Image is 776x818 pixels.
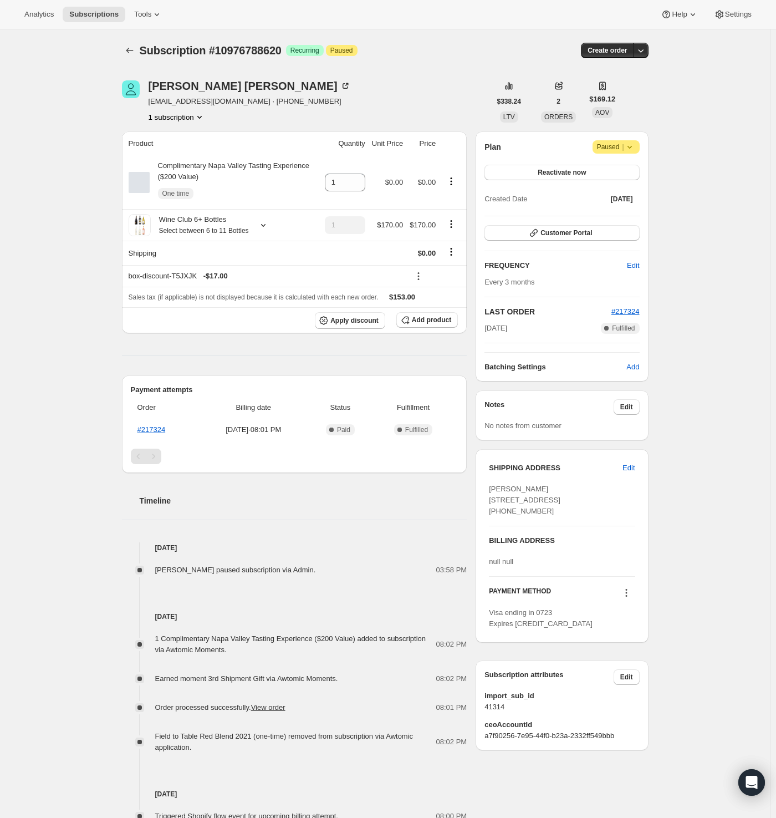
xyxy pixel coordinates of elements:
[620,403,633,411] span: Edit
[484,165,639,180] button: Reactivate now
[122,611,467,622] h4: [DATE]
[497,97,521,106] span: $338.24
[544,113,573,121] span: ORDERS
[69,10,119,19] span: Subscriptions
[159,227,249,235] small: Select between 6 to 11 Bottles
[484,719,639,730] span: ceoAccountId
[614,399,640,415] button: Edit
[616,459,641,477] button: Edit
[131,449,458,464] nav: Pagination
[131,395,198,420] th: Order
[385,178,404,186] span: $0.00
[155,703,285,712] span: Order processed successfully.
[620,257,646,275] button: Edit
[330,46,353,55] span: Paused
[538,168,586,177] span: Reactivate now
[484,278,534,286] span: Every 3 months
[442,246,460,258] button: Shipping actions
[18,7,60,22] button: Analytics
[484,421,561,430] span: No notes from customer
[620,673,633,682] span: Edit
[155,674,338,683] span: Earned moment 3rd Shipment Gift via Awtomic Moments.
[581,43,634,58] button: Create order
[503,113,515,121] span: LTV
[203,271,228,282] span: - $17.00
[151,214,249,236] div: Wine Club 6+ Bottles
[436,736,467,748] span: 08:02 PM
[137,425,166,434] a: #217324
[622,143,624,151] span: |
[620,358,646,376] button: Add
[127,7,169,22] button: Tools
[436,565,467,576] span: 03:58 PM
[489,535,635,546] h3: BILLING ADDRESS
[155,732,413,751] span: Field to Table Red Blend 2021 (one-time) removed from subscription via Awtomic application.
[418,178,436,186] span: $0.00
[557,97,560,106] span: 2
[540,228,592,237] span: Customer Portal
[369,131,406,156] th: Unit Price
[122,241,321,265] th: Shipping
[626,362,639,373] span: Add
[150,160,318,205] div: Complimentary Napa Valley Tasting Experience ($200 Value)
[155,634,426,654] span: 1 Complimentary Napa Valley Tasting Experience ($200 Value) added to subscription via Awtomic Mom...
[122,789,467,800] h4: [DATE]
[436,702,467,713] span: 08:01 PM
[442,175,460,187] button: Product actions
[725,10,752,19] span: Settings
[377,221,403,229] span: $170.00
[63,7,125,22] button: Subscriptions
[484,260,627,271] h2: FREQUENCY
[122,131,321,156] th: Product
[149,80,351,92] div: [PERSON_NAME] [PERSON_NAME]
[612,324,635,333] span: Fulfilled
[707,7,758,22] button: Settings
[489,485,560,515] span: [PERSON_NAME] [STREET_ADDRESS] [PHONE_NUMBER]
[489,463,622,474] h3: SHIPPING ADDRESS
[627,260,639,271] span: Edit
[131,384,458,395] h2: Payment attempts
[484,730,639,741] span: a7f90256-7e95-44f0-b23a-2332ff549bbb
[484,669,614,685] h3: Subscription attributes
[410,221,436,229] span: $170.00
[484,690,639,702] span: import_sub_id
[134,10,151,19] span: Tools
[290,46,319,55] span: Recurring
[24,10,54,19] span: Analytics
[321,131,369,156] th: Quantity
[330,316,379,325] span: Apply discount
[315,312,385,329] button: Apply discount
[654,7,704,22] button: Help
[405,425,428,434] span: Fulfilled
[129,271,404,282] div: box-discount-T5JXJK
[418,249,436,257] span: $0.00
[622,463,635,474] span: Edit
[312,402,369,413] span: Status
[604,191,640,207] button: [DATE]
[489,587,551,602] h3: PAYMENT METHOD
[202,424,306,435] span: [DATE] · 08:01 PM
[140,44,282,57] span: Subscription #10976788620
[484,399,614,415] h3: Notes
[611,195,633,204] span: [DATE]
[595,109,609,116] span: AOV
[611,307,640,316] a: #217324
[550,94,567,109] button: 2
[484,306,611,317] h2: LAST ORDER
[412,316,451,324] span: Add product
[375,402,451,413] span: Fulfillment
[484,362,626,373] h6: Batching Settings
[484,323,507,334] span: [DATE]
[155,566,316,574] span: [PERSON_NAME] paused subscription via Admin.
[611,306,640,317] button: #217324
[406,131,439,156] th: Price
[672,10,687,19] span: Help
[162,189,190,198] span: One time
[589,94,615,105] span: $169.12
[614,669,640,685] button: Edit
[588,46,627,55] span: Create order
[149,111,205,123] button: Product actions
[489,608,593,628] span: Visa ending in 0723 Expires [CREDIT_CARD_DATA]
[122,43,137,58] button: Subscriptions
